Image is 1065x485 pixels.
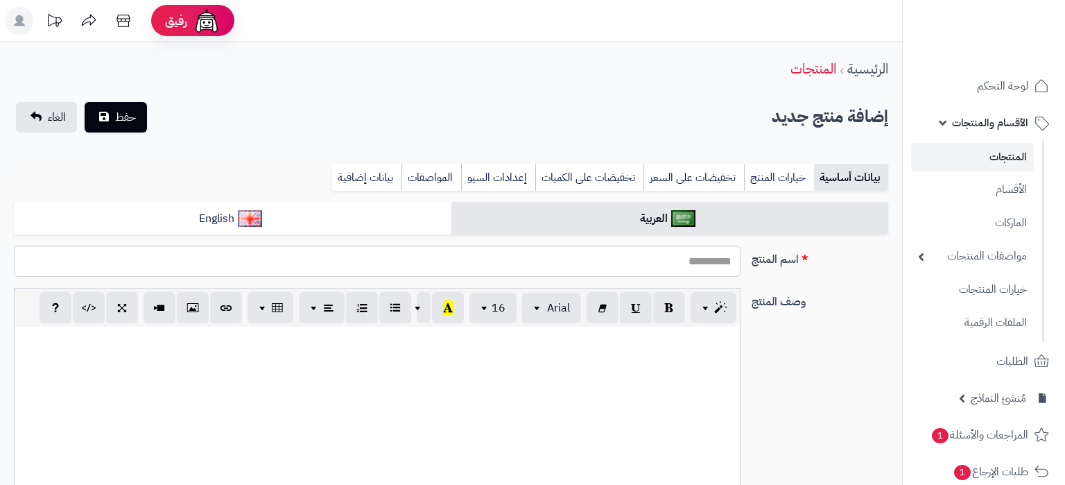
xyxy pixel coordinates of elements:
[746,246,894,268] label: اسم المنتج
[847,58,888,79] a: الرئيسية
[193,7,220,35] img: ai-face.png
[790,58,836,79] a: المنتجات
[48,109,66,126] span: الغاء
[469,293,517,323] button: 16
[772,103,888,131] h2: إضافة منتج جديد
[535,164,643,192] a: تخفيضات على الكميات
[953,462,1028,482] span: طلبات الإرجاع
[451,202,889,236] a: العربية
[996,352,1028,371] span: الطلبات
[643,164,744,192] a: تخفيضات على السعر
[911,345,1057,378] a: الطلبات
[911,275,1034,305] a: خيارات المنتجات
[932,428,949,443] span: 1
[16,102,77,133] a: الغاء
[14,202,451,236] a: English
[332,164,401,192] a: بيانات إضافية
[977,76,1028,96] span: لوحة التحكم
[911,69,1057,103] a: لوحة التحكم
[85,102,147,133] button: حفظ
[461,164,535,192] a: إعدادات السيو
[492,300,505,316] span: 16
[238,210,262,227] img: English
[746,288,894,310] label: وصف المنتج
[971,35,1052,64] img: logo-2.png
[547,300,570,316] span: Arial
[814,164,888,192] a: بيانات أساسية
[911,143,1034,171] a: المنتجات
[930,425,1028,445] span: المراجعات والأسئلة
[911,308,1034,338] a: الملفات الرقمية
[911,241,1034,271] a: مواصفات المنتجات
[165,12,187,29] span: رفيق
[911,208,1034,238] a: الماركات
[911,175,1034,205] a: الأقسام
[911,418,1057,452] a: المراجعات والأسئلة1
[671,210,695,227] img: العربية
[971,389,1026,408] span: مُنشئ النماذج
[401,164,461,192] a: المواصفات
[522,293,581,323] button: Arial
[744,164,814,192] a: خيارات المنتج
[37,7,71,38] a: تحديثات المنصة
[954,465,971,480] span: 1
[115,109,136,126] span: حفظ
[952,113,1028,133] span: الأقسام والمنتجات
